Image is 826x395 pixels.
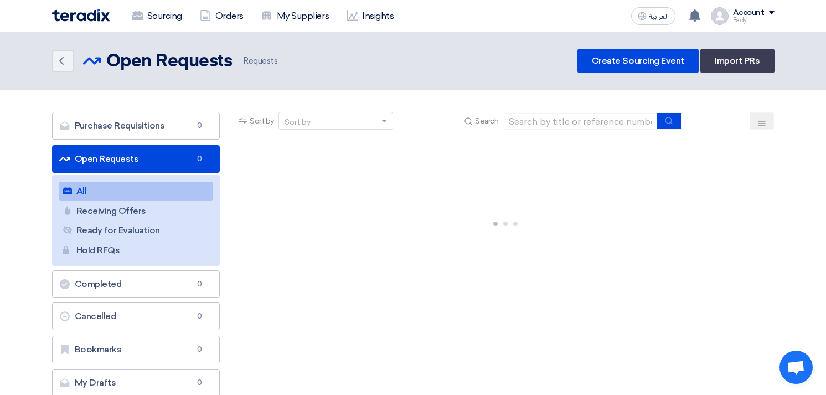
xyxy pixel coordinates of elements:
a: Purchase Requisitions0 [52,112,220,140]
a: All [59,182,214,201]
span: 0 [193,344,206,355]
button: العربية [631,7,675,25]
a: Hold RFQs [59,241,214,260]
span: 0 [193,377,206,388]
a: Receiving Offers [59,202,214,220]
img: profile_test.png [711,7,729,25]
a: Completed0 [52,270,220,298]
a: Create Sourcing Event [577,49,699,73]
div: Account [733,8,765,18]
span: 0 [193,153,206,165]
h2: Open Requests [106,50,233,73]
img: Teradix logo [52,9,110,22]
span: 0 [193,120,206,131]
div: Open chat [779,351,813,384]
a: Sourcing [123,4,191,28]
a: Insights [338,4,402,28]
a: Cancelled0 [52,302,220,330]
a: My Suppliers [252,4,338,28]
a: Ready for Evaluation [59,221,214,240]
div: Sort by [285,116,311,128]
span: 0 [193,311,206,322]
span: Requests [241,55,277,68]
span: Search [475,115,498,127]
div: Fady [733,17,775,23]
a: Open Requests0 [52,145,220,173]
span: العربية [649,13,669,20]
a: Orders [191,4,252,28]
input: Search by title or reference number [503,113,658,130]
a: Bookmarks0 [52,336,220,363]
span: Sort by [250,115,274,127]
a: Import PRs [700,49,774,73]
span: 0 [193,279,206,290]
